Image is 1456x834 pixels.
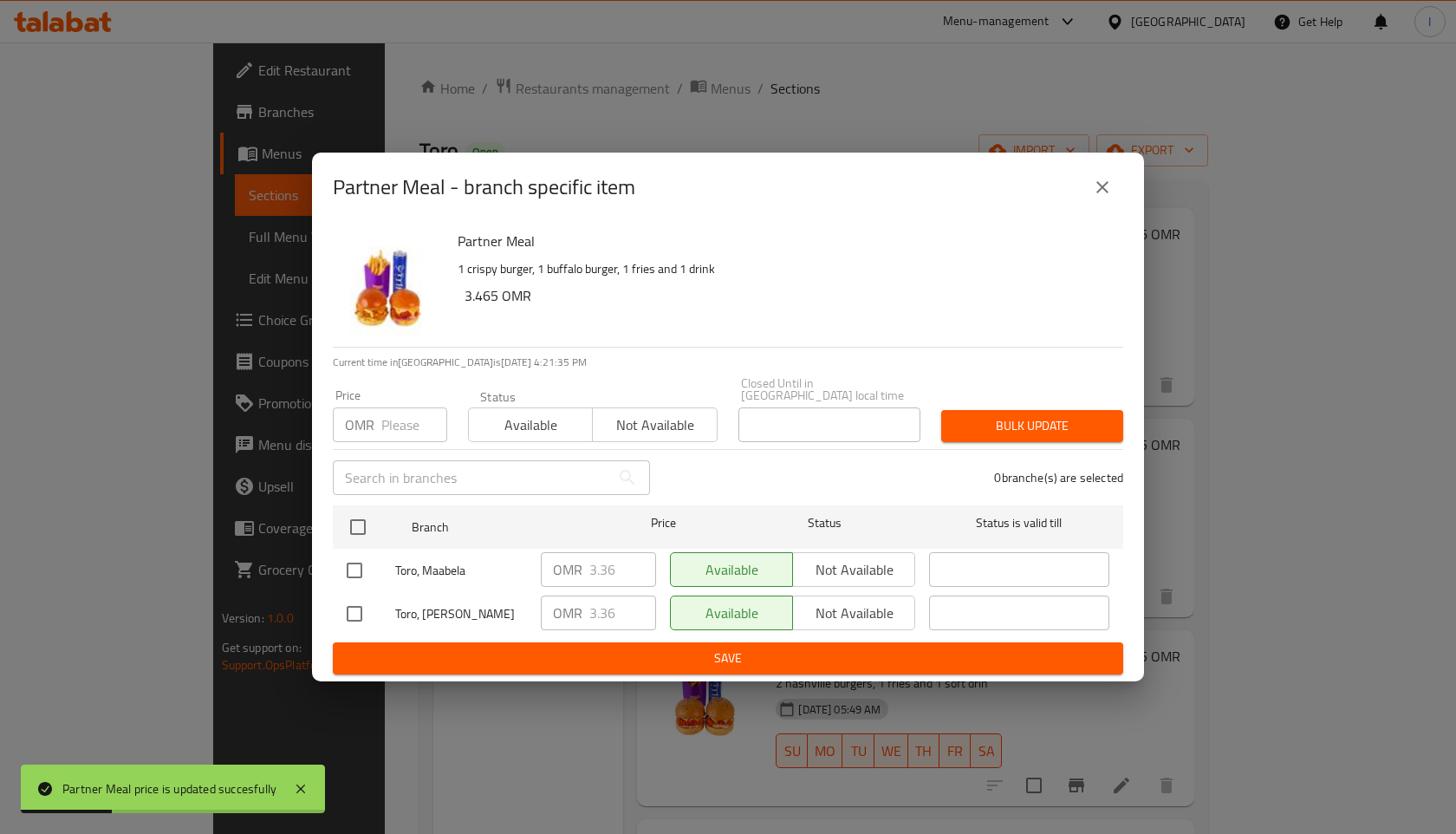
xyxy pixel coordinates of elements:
button: Not available [592,407,717,442]
span: Save [347,648,1109,669]
h6: 3.465 OMR [465,283,1109,308]
span: Toro, Maabela [395,560,527,582]
p: 1 crispy burger, 1 buffalo burger, 1 fries and 1 drink [458,258,1109,280]
span: Status is valid till [929,512,1109,534]
img: Partner Meal [333,229,444,340]
h6: Partner Meal [458,229,1109,253]
button: close [1082,166,1123,208]
button: Available [468,407,593,442]
p: 0 branche(s) are selected [994,469,1123,486]
div: Partner Meal price is updated succesfully [62,779,276,798]
span: Branch [412,517,592,538]
p: OMR [345,414,374,435]
span: Available [476,413,586,438]
input: Please enter price [589,596,656,630]
button: Bulk update [941,410,1123,442]
h2: Partner Meal - branch specific item [333,173,635,201]
span: Bulk update [955,415,1109,437]
p: Current time in [GEOGRAPHIC_DATA] is [DATE] 4:21:35 PM [333,355,1123,370]
button: Save [333,642,1123,674]
span: Price [606,512,721,534]
input: Please enter price [589,552,656,587]
input: Search in branches [333,460,610,495]
p: OMR [553,603,582,623]
p: OMR [553,559,582,580]
span: Status [735,512,915,534]
span: Toro, [PERSON_NAME] [395,603,527,625]
span: Not available [600,413,710,438]
input: Please enter price [381,407,447,442]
